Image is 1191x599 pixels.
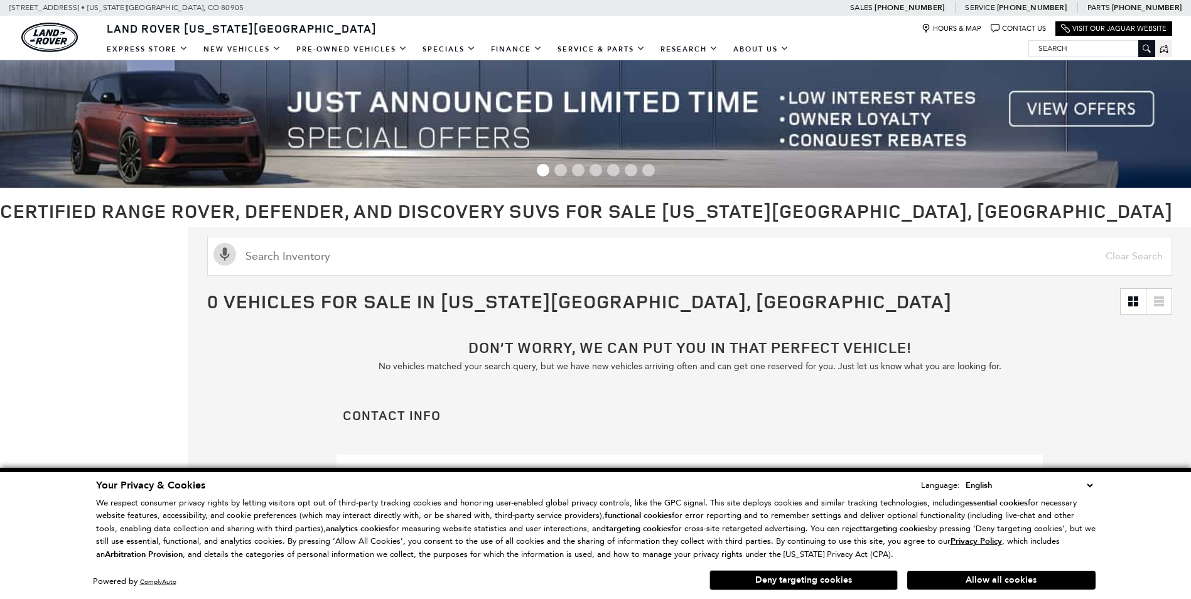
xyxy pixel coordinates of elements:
[590,164,602,176] span: Go to slide 4
[213,243,236,266] svg: Click to toggle on voice search
[907,571,1096,590] button: Allow all cookies
[326,523,389,534] strong: analytics cookies
[196,38,289,60] a: New Vehicles
[99,38,797,60] nav: Main Navigation
[21,23,78,52] img: Land Rover
[965,3,994,12] span: Service
[863,523,928,534] strong: targeting cookies
[696,467,749,478] label: Last Name
[1061,24,1167,33] a: Visit Our Jaguar Website
[207,288,952,314] span: 0 Vehicles for Sale in [US_STATE][GEOGRAPHIC_DATA], [GEOGRAPHIC_DATA]
[991,24,1046,33] a: Contact Us
[140,578,176,586] a: ComplyAuto
[951,536,1002,547] u: Privacy Policy
[1029,41,1155,56] input: Search
[337,361,1043,372] p: No vehicles matched your search query, but we have new vehicles arriving often and can get one re...
[850,3,873,12] span: Sales
[537,164,549,176] span: Go to slide 1
[709,570,898,590] button: Deny targeting cookies
[93,578,176,586] div: Powered by
[550,38,653,60] a: Service & Parts
[875,3,944,13] a: [PHONE_NUMBER]
[107,21,377,36] span: Land Rover [US_STATE][GEOGRAPHIC_DATA]
[343,409,1037,422] h2: Contact Info
[726,38,797,60] a: About Us
[337,340,1043,355] h2: Don’t worry, we can put you in that perfect vehicle!
[653,38,726,60] a: Research
[606,523,671,534] strong: targeting cookies
[962,478,1096,492] select: Language Select
[997,3,1067,13] a: [PHONE_NUMBER]
[605,510,672,521] strong: functional cookies
[554,164,567,176] span: Go to slide 2
[1112,3,1182,13] a: [PHONE_NUMBER]
[96,497,1096,561] p: We respect consumer privacy rights by letting visitors opt out of third-party tracking cookies an...
[99,21,384,36] a: Land Rover [US_STATE][GEOGRAPHIC_DATA]
[21,23,78,52] a: land-rover
[207,237,1172,276] input: Search Inventory
[607,164,620,176] span: Go to slide 5
[483,38,550,60] a: Finance
[572,164,585,176] span: Go to slide 3
[922,24,981,33] a: Hours & Map
[415,38,483,60] a: Specials
[99,38,196,60] a: EXPRESS STORE
[9,3,244,12] a: [STREET_ADDRESS] • [US_STATE][GEOGRAPHIC_DATA], CO 80905
[343,467,397,478] label: First Name
[965,497,1028,509] strong: essential cookies
[921,481,960,489] div: Language:
[289,38,415,60] a: Pre-Owned Vehicles
[105,549,183,560] strong: Arbitration Provision
[642,164,655,176] span: Go to slide 7
[96,478,205,492] span: Your Privacy & Cookies
[625,164,637,176] span: Go to slide 6
[951,536,1002,546] a: Privacy Policy
[1087,3,1110,12] span: Parts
